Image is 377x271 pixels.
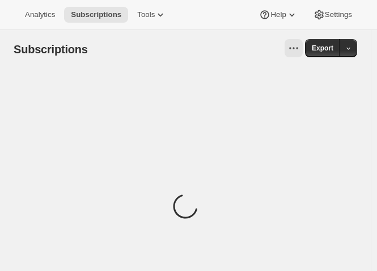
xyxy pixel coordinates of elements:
[252,7,304,23] button: Help
[325,10,352,19] span: Settings
[130,7,173,23] button: Tools
[71,10,121,19] span: Subscriptions
[64,7,128,23] button: Subscriptions
[307,7,359,23] button: Settings
[285,39,303,57] button: View actions for Subscriptions
[312,44,333,53] span: Export
[137,10,155,19] span: Tools
[270,10,286,19] span: Help
[14,43,88,56] span: Subscriptions
[25,10,55,19] span: Analytics
[18,7,62,23] button: Analytics
[305,39,340,57] button: Export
